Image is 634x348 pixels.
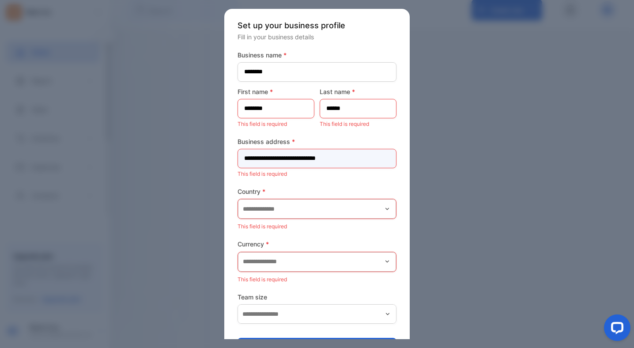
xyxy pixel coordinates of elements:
iframe: LiveChat chat widget [597,311,634,348]
label: Country [238,187,396,196]
label: Business address [238,137,396,146]
p: Set up your business profile [238,19,396,31]
label: Business name [238,50,396,60]
p: This field is required [238,274,396,285]
label: Currency [238,239,396,249]
label: Team size [238,292,396,302]
label: First name [238,87,314,96]
p: This field is required [238,221,396,232]
label: Last name [320,87,396,96]
p: This field is required [238,168,396,180]
p: This field is required [320,118,396,130]
p: This field is required [238,118,314,130]
p: Fill in your business details [238,32,396,42]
